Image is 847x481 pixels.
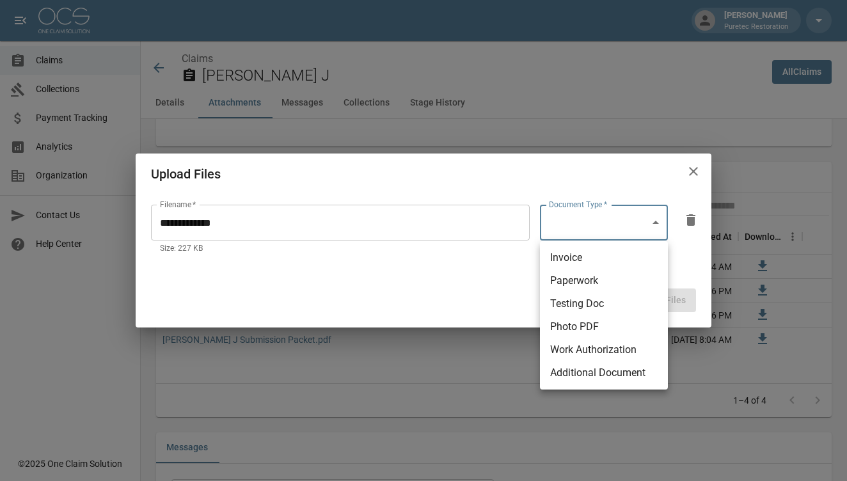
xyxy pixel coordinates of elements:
[540,315,668,338] li: Photo PDF
[540,361,668,384] li: Additional Document
[540,269,668,292] li: Paperwork
[540,246,668,269] li: Invoice
[540,338,668,361] li: Work Authorization
[540,292,668,315] li: Testing Doc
